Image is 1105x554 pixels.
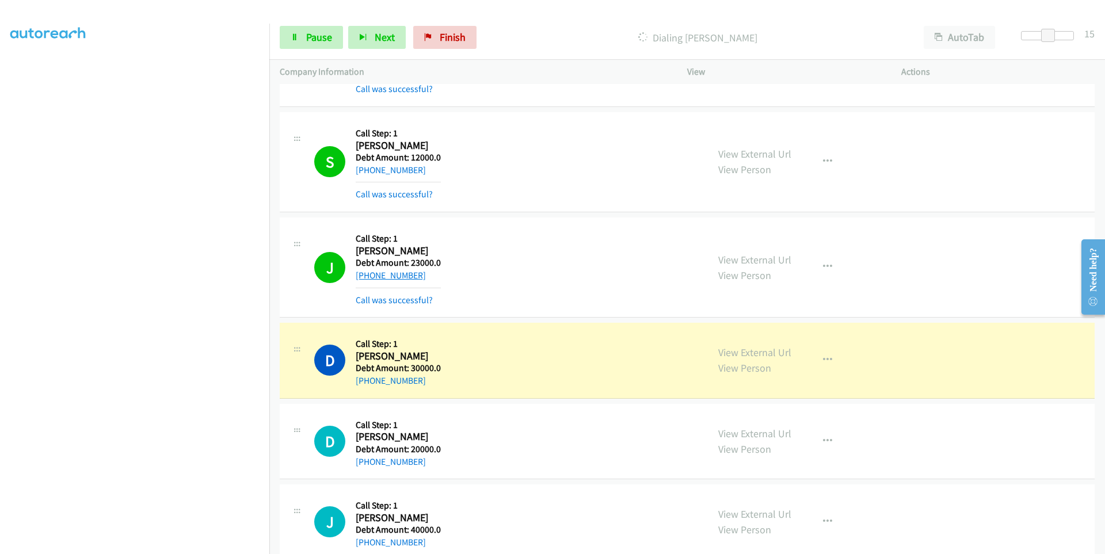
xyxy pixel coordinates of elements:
a: [PHONE_NUMBER] [356,165,426,175]
h5: Debt Amount: 12000.0 [356,152,441,163]
a: Call was successful? [356,189,433,200]
h2: [PERSON_NAME] [356,350,441,363]
a: View External Url [718,427,791,440]
iframe: Dialpad [10,6,269,552]
div: The call is yet to be attempted [314,426,345,457]
div: 15 [1084,26,1095,41]
a: [PHONE_NUMBER] [356,456,426,467]
p: View [687,65,881,79]
p: Actions [901,65,1095,79]
h5: Debt Amount: 23000.0 [356,257,441,269]
iframe: Resource Center [1072,231,1105,323]
h5: Call Step: 1 [356,500,441,511]
a: Pause [280,26,343,49]
a: View Person [718,269,771,282]
h5: Call Step: 1 [356,338,441,350]
a: View External Url [718,507,791,521]
a: View External Url [718,253,791,266]
a: Call was successful? [356,83,433,94]
a: [PHONE_NUMBER] [356,375,426,386]
span: Finish [440,30,466,44]
h5: Call Step: 1 [356,419,441,431]
a: View Person [718,163,771,176]
p: Company Information [280,65,666,79]
a: [PHONE_NUMBER] [356,537,426,548]
a: View Person [718,442,771,456]
h2: [PERSON_NAME] [356,139,441,152]
button: Next [348,26,406,49]
h2: [PERSON_NAME] [356,511,441,525]
a: Finish [413,26,477,49]
h1: J [314,252,345,283]
a: View Person [718,361,771,375]
span: Next [375,30,395,44]
button: AutoTab [924,26,995,49]
h5: Call Step: 1 [356,128,441,139]
a: View External Url [718,147,791,161]
div: The call is yet to be attempted [314,506,345,537]
p: Dialing [PERSON_NAME] [492,30,903,45]
h2: [PERSON_NAME] [356,430,441,444]
h1: D [314,426,345,457]
a: Call was successful? [356,295,433,305]
h5: Debt Amount: 20000.0 [356,444,441,455]
h2: [PERSON_NAME] [356,244,441,258]
h1: D [314,345,345,376]
a: View Person [718,523,771,536]
h5: Call Step: 1 [356,233,441,244]
h5: Debt Amount: 30000.0 [356,362,441,374]
h1: S [314,146,345,177]
a: View External Url [718,346,791,359]
a: [PHONE_NUMBER] [356,270,426,281]
h1: J [314,506,345,537]
span: Pause [306,30,332,44]
h5: Debt Amount: 40000.0 [356,524,441,536]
